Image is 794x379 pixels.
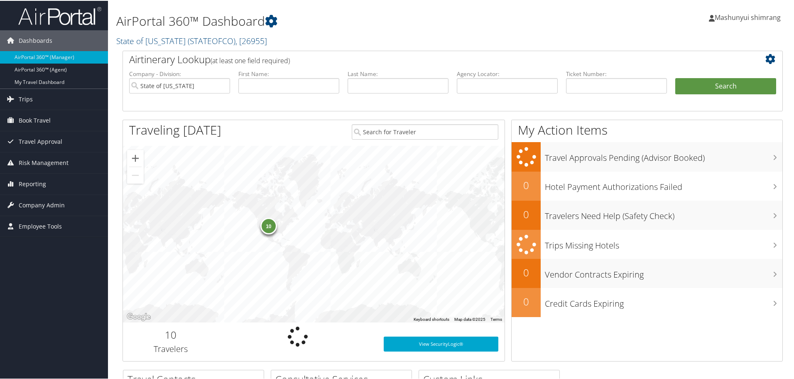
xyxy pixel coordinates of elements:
[125,311,152,322] img: Google
[188,34,235,46] span: ( STATEOFCO )
[512,177,541,192] h2: 0
[545,264,782,280] h3: Vendor Contracts Expiring
[512,207,541,221] h2: 0
[18,5,101,25] img: airportal-logo.png
[545,235,782,251] h3: Trips Missing Hotels
[211,55,290,64] span: (at least one field required)
[545,147,782,163] h3: Travel Approvals Pending (Advisor Booked)
[19,30,52,50] span: Dashboards
[129,121,221,138] h1: Traveling [DATE]
[457,69,558,77] label: Agency Locator:
[19,88,33,109] span: Trips
[490,316,502,321] a: Terms (opens in new tab)
[512,200,782,229] a: 0Travelers Need Help (Safety Check)
[127,166,144,183] button: Zoom out
[116,12,565,29] h1: AirPortal 360™ Dashboard
[512,294,541,308] h2: 0
[125,311,152,322] a: Open this area in Google Maps (opens a new window)
[19,194,65,215] span: Company Admin
[129,342,212,354] h3: Travelers
[545,205,782,221] h3: Travelers Need Help (Safety Check)
[352,123,498,139] input: Search for Traveler
[512,265,541,279] h2: 0
[129,69,230,77] label: Company - Division:
[19,152,69,172] span: Risk Management
[512,229,782,258] a: Trips Missing Hotels
[512,121,782,138] h1: My Action Items
[709,4,789,29] a: Mashunyui shimrang
[129,52,721,66] h2: Airtinerary Lookup
[675,77,776,94] button: Search
[545,176,782,192] h3: Hotel Payment Authorizations Failed
[454,316,485,321] span: Map data ©2025
[19,215,62,236] span: Employee Tools
[545,293,782,309] h3: Credit Cards Expiring
[512,258,782,287] a: 0Vendor Contracts Expiring
[348,69,448,77] label: Last Name:
[116,34,267,46] a: State of [US_STATE]
[566,69,667,77] label: Ticket Number:
[715,12,781,21] span: Mashunyui shimrang
[129,327,212,341] h2: 10
[238,69,339,77] label: First Name:
[127,149,144,166] button: Zoom in
[512,287,782,316] a: 0Credit Cards Expiring
[512,171,782,200] a: 0Hotel Payment Authorizations Failed
[19,130,62,151] span: Travel Approval
[19,173,46,194] span: Reporting
[414,316,449,322] button: Keyboard shortcuts
[384,336,498,351] a: View SecurityLogic®
[19,109,51,130] span: Book Travel
[260,217,277,234] div: 10
[512,141,782,171] a: Travel Approvals Pending (Advisor Booked)
[235,34,267,46] span: , [ 26955 ]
